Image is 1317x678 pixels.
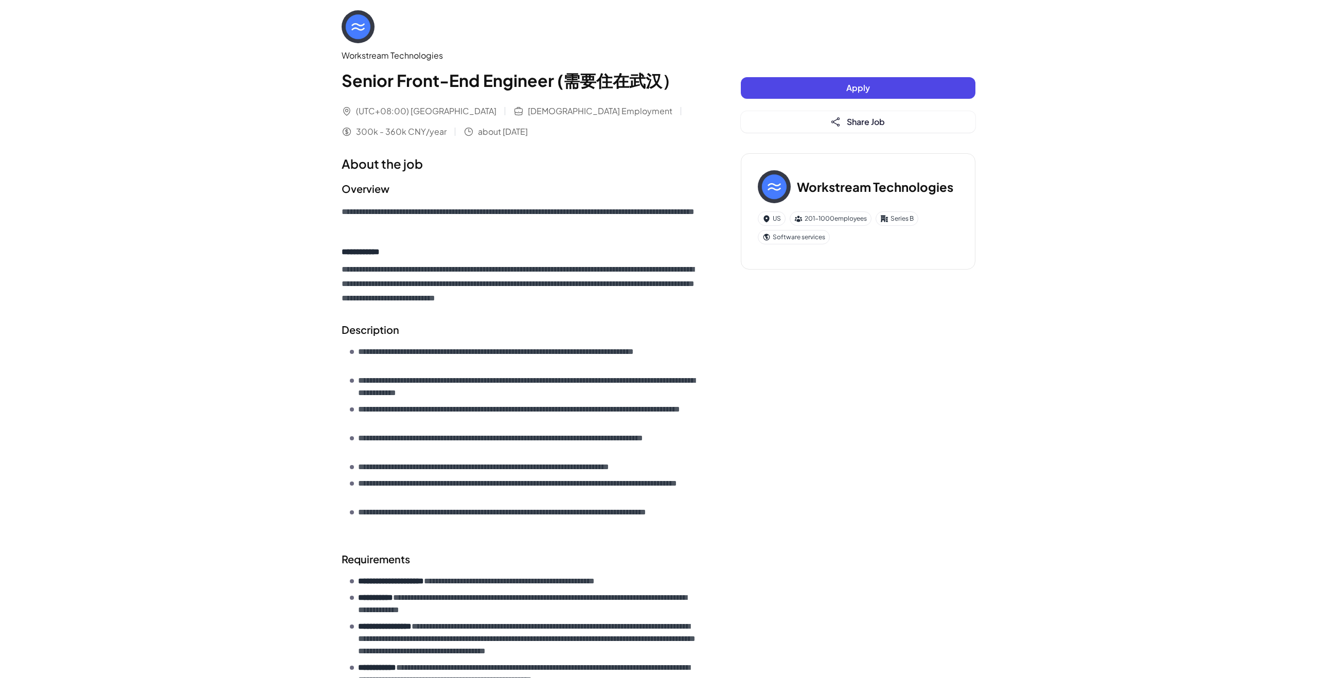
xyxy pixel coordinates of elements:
[741,111,975,133] button: Share Job
[758,211,786,226] div: US
[528,105,672,117] span: [DEMOGRAPHIC_DATA] Employment
[846,82,870,93] span: Apply
[342,181,700,197] h2: Overview
[478,126,528,138] span: about [DATE]
[758,170,791,203] img: Wo
[847,116,885,127] span: Share Job
[342,154,700,173] h1: About the job
[876,211,918,226] div: Series B
[356,105,496,117] span: (UTC+08:00) [GEOGRAPHIC_DATA]
[356,126,447,138] span: 300k - 360k CNY/year
[790,211,871,226] div: 201-1000 employees
[797,177,953,196] h3: Workstream Technologies
[342,10,375,43] img: Wo
[342,68,700,93] h1: Senior Front-End Engineer (需要住在武汉）
[741,77,975,99] button: Apply
[758,230,830,244] div: Software services
[342,551,700,567] h2: Requirements
[342,49,700,62] div: Workstream Technologies
[342,322,700,337] h2: Description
